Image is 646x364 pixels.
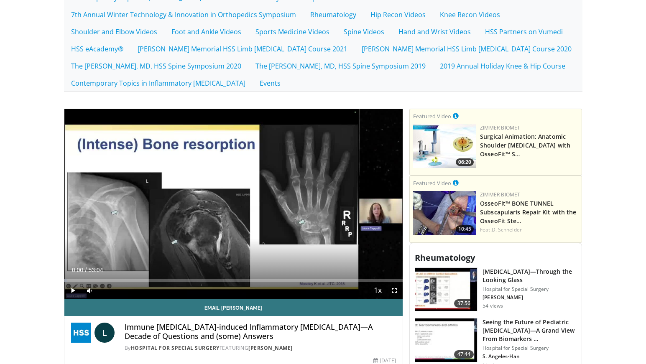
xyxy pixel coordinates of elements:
div: By FEATURING [125,344,396,352]
span: 0:00 [72,267,83,273]
a: Foot and Ankle Videos [164,23,248,41]
a: Hip Recon Videos [363,6,433,23]
a: Hand and Wrist Videos [391,23,478,41]
img: 8bf4808e-e96d-43cd-94d4-0ddedbdf9139.150x105_q85_crop-smart_upscale.jpg [415,318,477,362]
img: Hospital for Special Surgery [71,323,91,343]
a: Events [253,74,288,92]
a: 2019 Annual Holiday Knee & Hip Course [433,57,572,75]
button: Fullscreen [386,282,403,299]
span: / [85,267,87,273]
a: Knee Recon Videos [433,6,507,23]
small: Featured Video [413,112,451,120]
p: [PERSON_NAME] [483,294,577,301]
a: Surgical Animation: Anatomic Shoulder [MEDICAL_DATA] with OsseoFit™ S… [480,132,570,158]
a: HSS Partners on Vumedi [478,23,570,41]
a: Zimmer Biomet [480,191,520,198]
a: Rheumatology [303,6,363,23]
div: Feat. [480,226,578,234]
a: HSS eAcademy® [64,40,130,58]
p: Hospital for Special Surgery [483,286,577,293]
span: 10:45 [456,225,474,233]
h3: Seeing the Future of Pediatric [MEDICAL_DATA]—A Grand View From Biomarkers … [483,318,577,343]
a: The [PERSON_NAME], MD, HSS Spine Symposium 2020 [64,57,248,75]
a: Email [PERSON_NAME] [64,299,403,316]
a: Sports Medicine Videos [248,23,337,41]
a: 10:45 [413,191,476,235]
span: 53:04 [88,267,103,273]
h3: [MEDICAL_DATA]—Through the Looking Glass [483,267,577,284]
a: Hospital for Special Surgery [131,344,220,351]
a: Shoulder and Elbow Videos [64,23,164,41]
p: S. Angeles-Han [483,353,577,360]
video-js: Video Player [64,109,403,300]
img: 84e7f812-2061-4fff-86f6-cdff29f66ef4.150x105_q85_crop-smart_upscale.jpg [413,124,476,168]
div: Progress Bar [64,279,403,282]
p: 54 views [483,303,503,309]
a: L [94,323,115,343]
button: Playback Rate [369,282,386,299]
a: D. Schneider [492,226,522,233]
span: 47:44 [454,350,474,359]
a: OsseoFit™ BONE TUNNEL Subscapularis Repair Kit with the OsseoFit Ste… [480,199,576,225]
span: 06:20 [456,158,474,166]
button: Mute [81,282,98,299]
a: 37:56 [MEDICAL_DATA]—Through the Looking Glass Hospital for Special Surgery [PERSON_NAME] 54 views [415,267,577,312]
a: Zimmer Biomet [480,124,520,131]
a: 7th Annual Winter Technology & Innovation in Orthopedics Symposium [64,6,303,23]
button: Play [64,282,81,299]
a: 06:20 [413,124,476,168]
a: The [PERSON_NAME], MD, HSS Spine Symposium 2019 [248,57,433,75]
img: 1ceb217d-ee9c-44d4-9495-350b74a2f83b.150x105_q85_crop-smart_upscale.jpg [415,268,477,311]
span: Rheumatology [415,252,475,263]
a: [PERSON_NAME] [248,344,293,351]
img: 2f1af013-60dc-4d4f-a945-c3496bd90c6e.150x105_q85_crop-smart_upscale.jpg [413,191,476,235]
small: Featured Video [413,179,451,187]
span: 37:56 [454,299,474,308]
a: Spine Videos [337,23,391,41]
a: [PERSON_NAME] Memorial HSS Limb [MEDICAL_DATA] Course 2021 [130,40,355,58]
p: Hospital for Special Surgery [483,345,577,351]
a: Contemporary Topics in Inflammatory [MEDICAL_DATA] [64,74,253,92]
a: [PERSON_NAME] Memorial HSS Limb [MEDICAL_DATA] Course 2020 [355,40,579,58]
h4: Immune [MEDICAL_DATA]-induced Inflammatory [MEDICAL_DATA]—A Decade of Questions and (some) Answers [125,323,396,341]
